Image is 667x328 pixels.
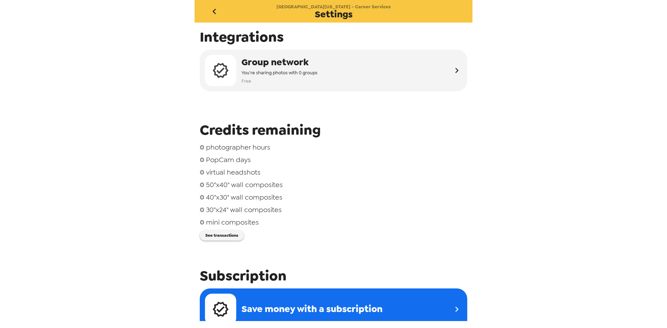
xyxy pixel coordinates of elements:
[200,143,204,152] span: 0
[200,121,467,139] span: Credits remaining
[206,143,270,152] span: photographer hours
[241,69,318,77] span: You're sharing photos with 0 groups
[206,205,282,214] span: 30"x24" wall composites
[200,28,467,46] span: Integrations
[200,230,244,241] button: See transactions
[241,56,318,69] span: Group network
[206,180,283,189] span: 50"x40" wall composites
[200,155,204,164] span: 0
[200,267,467,285] span: Subscription
[200,218,204,227] span: 0
[200,205,204,214] span: 0
[200,168,204,177] span: 0
[277,4,391,10] span: [GEOGRAPHIC_DATA][US_STATE] - Career Services
[200,50,467,91] button: Group networkYou're sharing photos with 0 groupsFree
[206,168,261,177] span: virtual headshots
[206,218,259,227] span: mini composites
[206,155,251,164] span: PopCam days
[241,303,382,316] span: Save money with a subscription
[315,10,353,19] span: Settings
[200,193,204,202] span: 0
[241,77,318,85] span: Free
[206,193,282,202] span: 40"x30" wall composites
[200,180,204,189] span: 0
